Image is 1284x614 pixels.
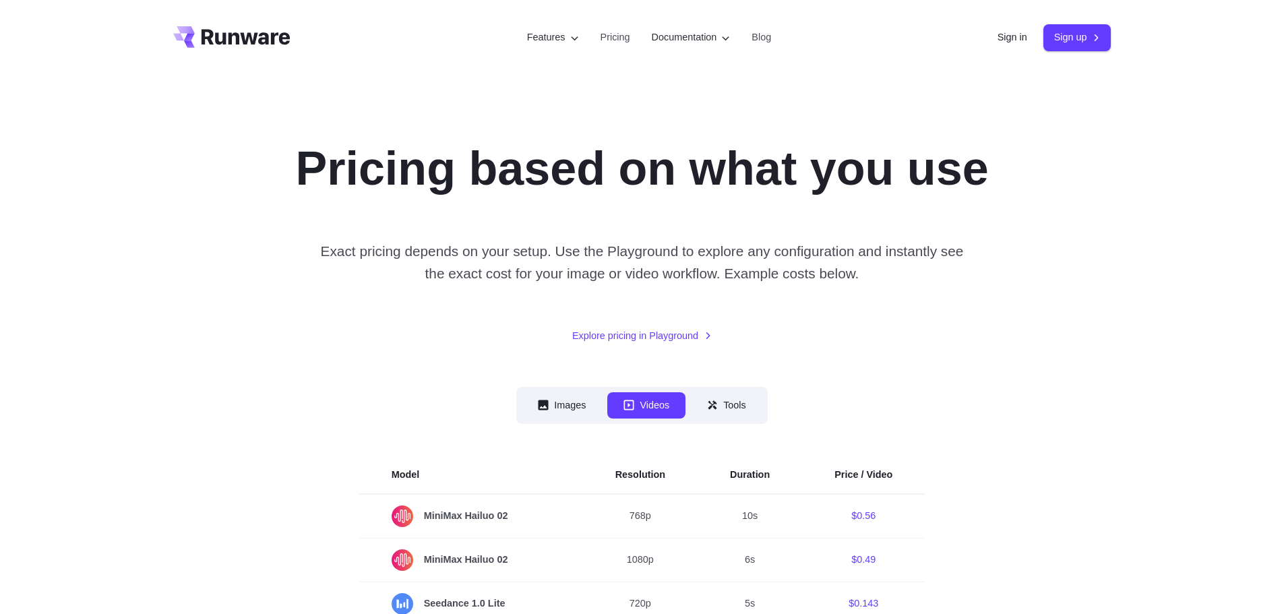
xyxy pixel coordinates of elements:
[527,30,579,45] label: Features
[998,30,1027,45] a: Sign in
[691,392,762,419] button: Tools
[698,494,802,539] td: 10s
[601,30,630,45] a: Pricing
[752,30,771,45] a: Blog
[173,26,291,48] a: Go to /
[295,140,988,197] h1: Pricing based on what you use
[522,392,602,419] button: Images
[607,392,685,419] button: Videos
[572,328,712,344] a: Explore pricing in Playground
[583,456,698,494] th: Resolution
[802,494,925,539] td: $0.56
[802,538,925,582] td: $0.49
[698,456,802,494] th: Duration
[1043,24,1111,51] a: Sign up
[698,538,802,582] td: 6s
[359,456,583,494] th: Model
[392,505,551,527] span: MiniMax Hailuo 02
[313,240,970,285] p: Exact pricing depends on your setup. Use the Playground to explore any configuration and instantl...
[802,456,925,494] th: Price / Video
[652,30,731,45] label: Documentation
[583,494,698,539] td: 768p
[583,538,698,582] td: 1080p
[392,549,551,571] span: MiniMax Hailuo 02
